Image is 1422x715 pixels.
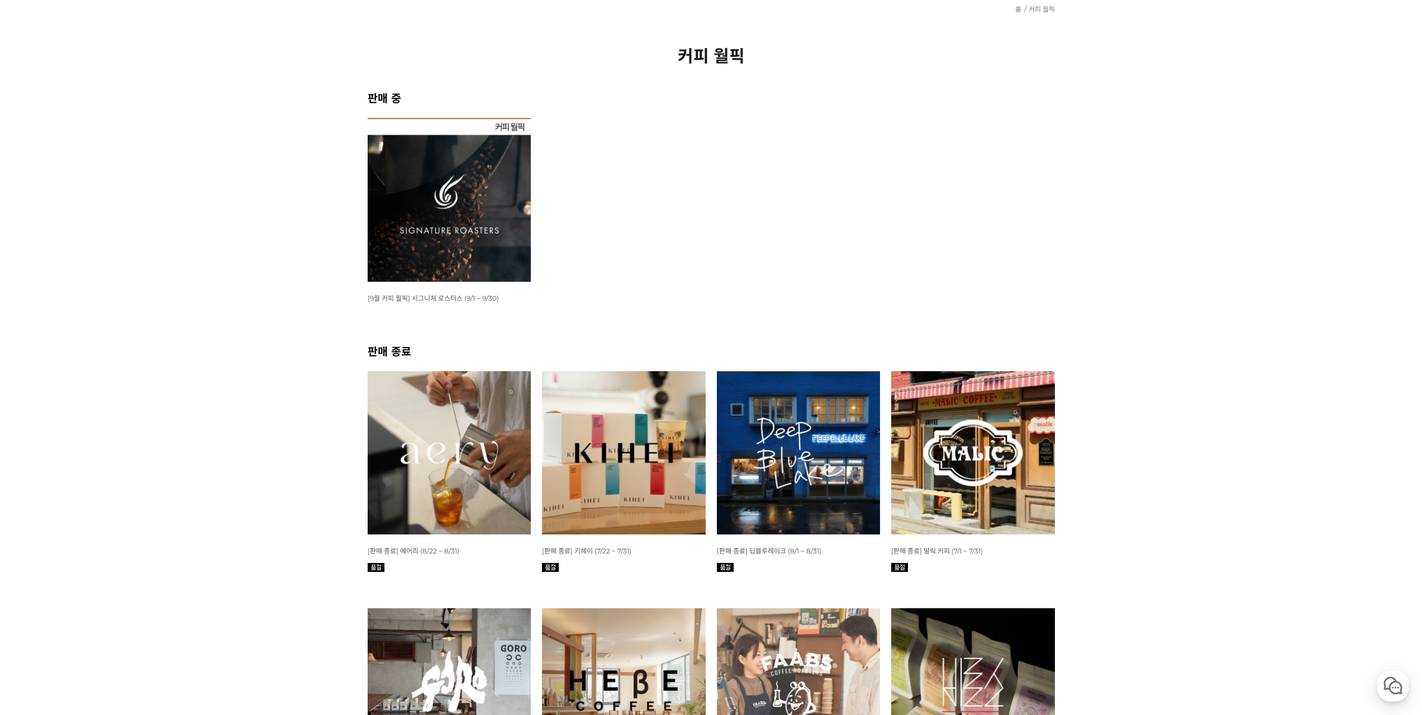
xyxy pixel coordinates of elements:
a: [판매 종료] 딥블루레이크 (8/1 ~ 8/31) [717,546,821,555]
img: 품절 [717,563,734,572]
a: [9월 커피 월픽] 시그니쳐 로스터스 (9/1 ~ 9/30) [368,293,499,302]
img: 7월 커피 월픽 말릭커피 [891,371,1055,535]
span: 대화 [102,372,116,381]
span: [9월 커피 월픽] 시그니쳐 로스터스 (9/1 ~ 9/30) [368,294,499,302]
h2: 판매 종료 [368,343,1055,359]
a: 홈 [1015,5,1021,13]
img: 8월 커피 스몰 월픽 에어리 [368,371,531,535]
a: [판매 종료] 키헤이 (7/22 ~ 7/31) [542,546,631,555]
a: [판매 종료] 에어리 (8/22 ~ 8/31) [368,546,459,555]
span: 설정 [173,371,186,380]
img: [9월 커피 월픽] 시그니쳐 로스터스 (9/1 ~ 9/30) [368,118,531,282]
span: [판매 종료] 말릭 커피 (7/1 ~ 7/31) [891,547,983,555]
span: 홈 [35,371,42,380]
a: 대화 [74,354,144,382]
h2: 판매 중 [368,89,1055,106]
a: [판매 종료] 말릭 커피 (7/1 ~ 7/31) [891,546,983,555]
img: 8월 커피 월픽 딥블루레이크 [717,371,881,535]
h2: 커피 월픽 [368,42,1055,67]
img: 품절 [368,563,384,572]
img: 7월 커피 스몰 월픽 키헤이 [542,371,706,535]
span: [판매 종료] 키헤이 (7/22 ~ 7/31) [542,547,631,555]
img: 품절 [542,563,559,572]
span: [판매 종료] 딥블루레이크 (8/1 ~ 8/31) [717,547,821,555]
a: 커피 월픽 [1029,5,1055,13]
span: [판매 종료] 에어리 (8/22 ~ 8/31) [368,547,459,555]
img: 품절 [891,563,908,572]
a: 홈 [3,354,74,382]
a: 설정 [144,354,215,382]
